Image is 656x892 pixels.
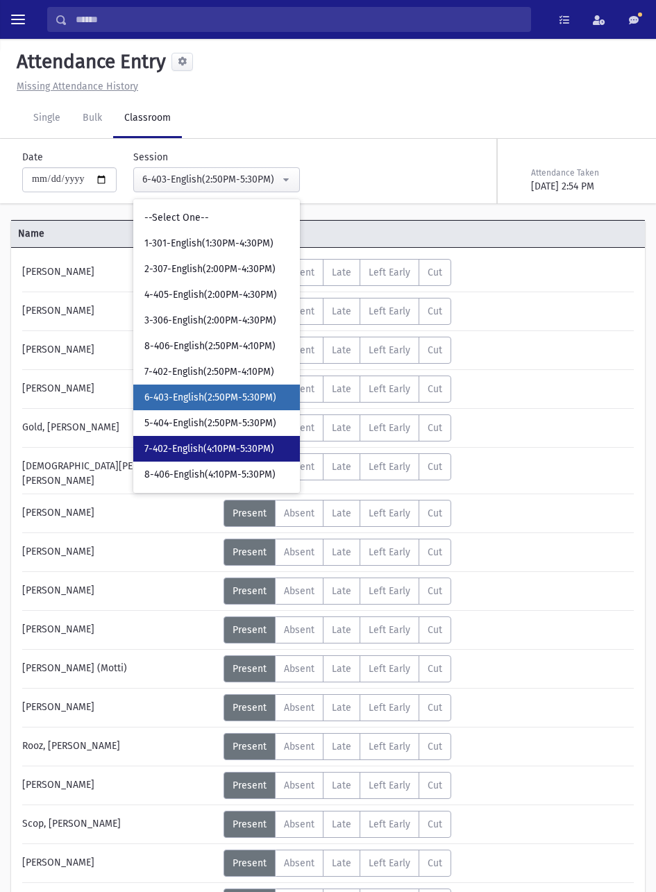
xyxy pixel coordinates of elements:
[15,811,224,838] div: Scop, [PERSON_NAME]
[428,383,442,395] span: Cut
[332,546,351,558] span: Late
[369,267,410,278] span: Left Early
[144,365,274,379] span: 7-402-English(2:50PM-4:10PM)
[428,461,442,473] span: Cut
[369,585,410,597] span: Left Early
[233,663,267,675] span: Present
[144,339,276,353] span: 8-406-English(2:50PM-4:10PM)
[369,305,410,317] span: Left Early
[428,624,442,636] span: Cut
[233,624,267,636] span: Present
[22,99,72,138] a: Single
[284,585,314,597] span: Absent
[428,585,442,597] span: Cut
[332,461,351,473] span: Late
[113,99,182,138] a: Classroom
[144,262,276,276] span: 2-307-English(2:00PM-4:30PM)
[15,733,224,760] div: Rooz, [PERSON_NAME]
[428,422,442,434] span: Cut
[369,422,410,434] span: Left Early
[369,461,410,473] span: Left Early
[15,694,224,721] div: [PERSON_NAME]
[284,780,314,791] span: Absent
[144,416,276,430] span: 5-404-English(2:50PM-5:30PM)
[222,226,592,241] span: Attendance
[531,167,631,179] div: Attendance Taken
[224,655,451,682] div: AttTypes
[15,500,224,527] div: [PERSON_NAME]
[284,546,314,558] span: Absent
[369,818,410,830] span: Left Early
[233,546,267,558] span: Present
[17,81,138,92] u: Missing Attendance History
[428,305,442,317] span: Cut
[224,850,451,877] div: AttTypes
[11,226,222,241] span: Name
[224,733,451,760] div: AttTypes
[133,167,300,192] button: 6-403-English(2:50PM-5:30PM)
[233,818,267,830] span: Present
[332,818,351,830] span: Late
[144,468,276,482] span: 8-406-English(4:10PM-5:30PM)
[284,507,314,519] span: Absent
[224,414,451,441] div: AttTypes
[72,99,113,138] a: Bulk
[224,539,451,566] div: AttTypes
[233,702,267,714] span: Present
[224,578,451,605] div: AttTypes
[428,663,442,675] span: Cut
[22,150,43,165] label: Date
[428,780,442,791] span: Cut
[531,179,631,194] div: [DATE] 2:54 PM
[224,694,451,721] div: AttTypes
[224,376,451,403] div: AttTypes
[15,376,224,403] div: [PERSON_NAME]
[369,546,410,558] span: Left Early
[332,624,351,636] span: Late
[369,383,410,395] span: Left Early
[15,259,224,286] div: [PERSON_NAME]
[144,314,276,328] span: 3-306-English(2:00PM-4:30PM)
[224,259,451,286] div: AttTypes
[224,298,451,325] div: AttTypes
[224,453,451,480] div: AttTypes
[332,422,351,434] span: Late
[369,663,410,675] span: Left Early
[369,624,410,636] span: Left Early
[428,857,442,869] span: Cut
[15,539,224,566] div: [PERSON_NAME]
[224,337,451,364] div: AttTypes
[332,305,351,317] span: Late
[332,702,351,714] span: Late
[428,267,442,278] span: Cut
[369,702,410,714] span: Left Early
[15,414,224,441] div: Gold, [PERSON_NAME]
[284,624,314,636] span: Absent
[67,7,530,32] input: Search
[144,442,274,456] span: 7-402-English(4:10PM-5:30PM)
[332,344,351,356] span: Late
[144,211,209,225] span: --Select One--
[15,772,224,799] div: [PERSON_NAME]
[6,7,31,32] button: toggle menu
[224,811,451,838] div: AttTypes
[332,741,351,752] span: Late
[15,578,224,605] div: [PERSON_NAME]
[11,50,166,74] h5: Attendance Entry
[233,741,267,752] span: Present
[133,150,168,165] label: Session
[224,616,451,643] div: AttTypes
[284,818,314,830] span: Absent
[144,391,276,405] span: 6-403-English(2:50PM-5:30PM)
[332,663,351,675] span: Late
[369,507,410,519] span: Left Early
[15,850,224,877] div: [PERSON_NAME]
[332,780,351,791] span: Late
[233,780,267,791] span: Present
[284,741,314,752] span: Absent
[332,507,351,519] span: Late
[332,585,351,597] span: Late
[224,772,451,799] div: AttTypes
[428,741,442,752] span: Cut
[15,337,224,364] div: [PERSON_NAME]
